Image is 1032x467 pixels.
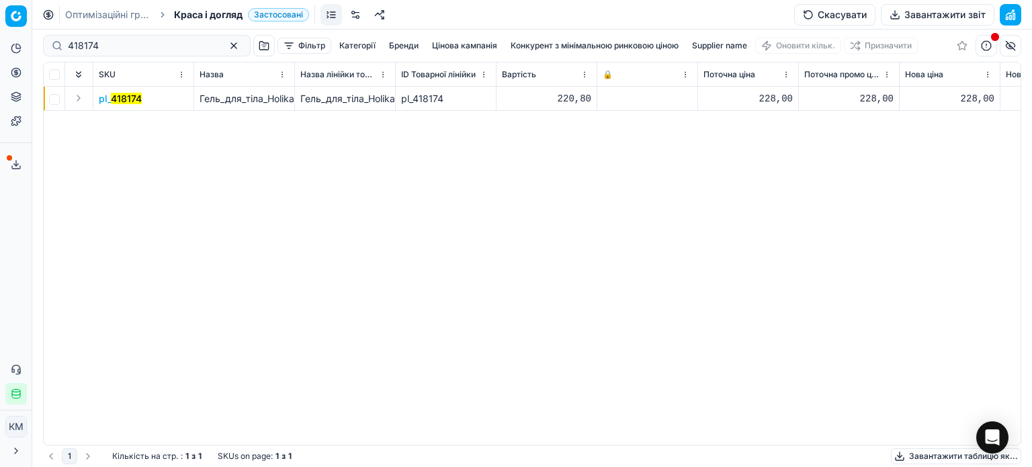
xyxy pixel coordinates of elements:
strong: з [282,451,286,462]
button: Завантажити звіт [881,4,994,26]
a: Оптимізаційні групи [65,8,151,22]
span: Застосовані [248,8,309,22]
div: 228,00 [804,92,894,105]
button: Оновити кільк. [755,38,841,54]
span: Вартість [502,69,536,80]
strong: 1 [198,451,202,462]
button: Завантажити таблицю як... [891,448,1021,464]
span: КM [6,417,26,437]
button: Скасувати [794,4,875,26]
span: Поточна ціна [703,69,755,80]
button: Призначити [844,38,918,54]
span: Назва [200,69,224,80]
span: Кількість на стр. [112,451,178,462]
span: pl_ [99,92,142,105]
button: Expand [71,90,87,106]
button: Supplier name [687,38,752,54]
div: 228,00 [703,92,793,105]
strong: 1 [288,451,292,462]
span: Назва лінійки товарів [300,69,376,80]
button: КM [5,416,27,437]
span: Нова ціна [905,69,943,80]
div: 220,80 [502,92,591,105]
input: Пошук по SKU або назві [68,39,215,52]
div: Open Intercom Messenger [976,421,1008,454]
button: Go to next page [80,448,96,464]
span: Поточна промо ціна [804,69,880,80]
span: SKUs on page : [218,451,273,462]
span: SKU [99,69,116,80]
mark: 418174 [111,93,142,104]
div: pl_418174 [401,92,490,105]
button: pl_418174 [99,92,142,105]
button: Категорії [334,38,381,54]
button: Фільтр [277,38,331,54]
div: Гель_для_тіла_Holika_Holika_Aloe_99%_soothing_gel_універсальний_250_мл [300,92,390,105]
div: : [112,451,202,462]
span: 🔒 [603,69,613,80]
button: Цінова кампанія [427,38,503,54]
span: Гель_для_тіла_Holika_Holika_Aloe_99%_soothing_gel_універсальний_250_мл [200,93,542,104]
button: Конкурент з мінімальною ринковою ціною [505,38,684,54]
strong: з [191,451,196,462]
span: Краса і догляд [174,8,243,22]
button: 1 [62,448,77,464]
nav: breadcrumb [65,8,309,22]
button: Go to previous page [43,448,59,464]
button: Бренди [384,38,424,54]
nav: pagination [43,448,96,464]
span: Краса і доглядЗастосовані [174,8,309,22]
div: 228,00 [905,92,994,105]
strong: 1 [185,451,189,462]
strong: 1 [275,451,279,462]
span: ID Товарної лінійки [401,69,476,80]
button: Expand all [71,67,87,83]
